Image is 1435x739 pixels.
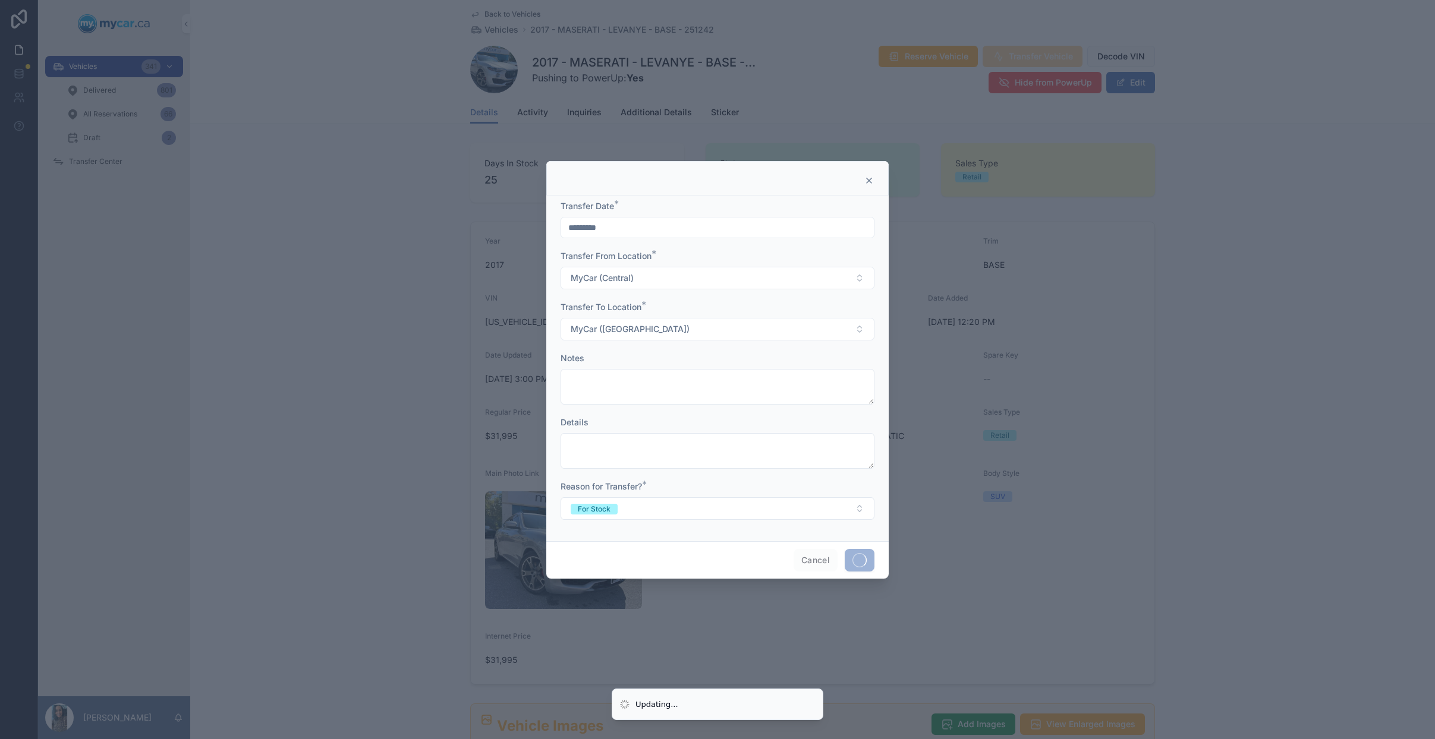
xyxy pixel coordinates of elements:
[561,267,874,289] button: Select Button
[561,353,584,363] span: Notes
[561,201,614,211] span: Transfer Date
[561,251,652,261] span: Transfer From Location
[578,504,610,514] div: For Stock
[561,318,874,340] button: Select Button
[561,302,641,312] span: Transfer To Location
[635,699,678,710] div: Updating...
[561,497,874,520] button: Select Button
[561,481,642,491] span: Reason for Transfer?
[561,417,589,427] span: Details
[571,272,634,284] span: MyCar (Central)
[571,323,690,335] span: MyCar ([GEOGRAPHIC_DATA])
